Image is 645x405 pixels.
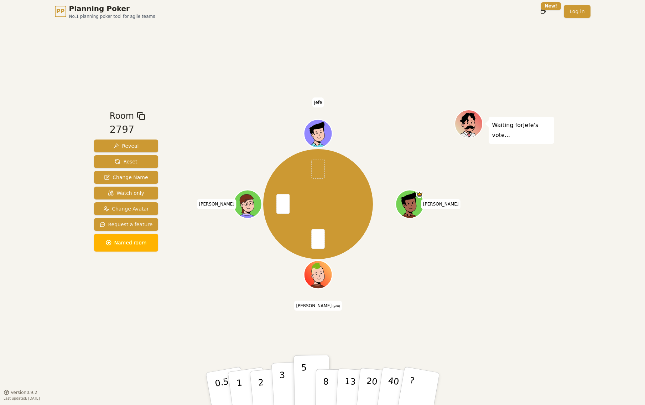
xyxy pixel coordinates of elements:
[4,396,40,400] span: Last updated: [DATE]
[541,2,561,10] div: New!
[94,155,158,168] button: Reset
[537,5,550,18] button: New!
[332,304,340,308] span: (you)
[94,171,158,184] button: Change Name
[94,234,158,252] button: Named room
[106,239,147,246] span: Named room
[55,4,155,19] a: PPPlanning PokerNo.1 planning poker tool for agile teams
[110,110,134,122] span: Room
[301,363,307,401] p: 5
[4,390,37,395] button: Version0.9.2
[69,4,155,14] span: Planning Poker
[492,120,551,140] p: Waiting for Jefe 's vote...
[115,158,137,165] span: Reset
[110,122,145,137] div: 2797
[416,191,423,198] span: Rafael is the host
[56,7,64,16] span: PP
[113,142,139,150] span: Reveal
[108,189,144,197] span: Watch only
[94,202,158,215] button: Change Avatar
[69,14,155,19] span: No.1 planning poker tool for agile teams
[421,199,461,209] span: Click to change your name
[294,300,342,310] span: Click to change your name
[305,261,332,288] button: Click to change your avatar
[94,187,158,199] button: Watch only
[100,221,153,228] span: Request a feature
[564,5,590,18] a: Log in
[197,199,236,209] span: Click to change your name
[103,205,149,212] span: Change Avatar
[11,390,37,395] span: Version 0.9.2
[312,97,324,107] span: Click to change your name
[94,140,158,152] button: Reveal
[94,218,158,231] button: Request a feature
[104,174,148,181] span: Change Name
